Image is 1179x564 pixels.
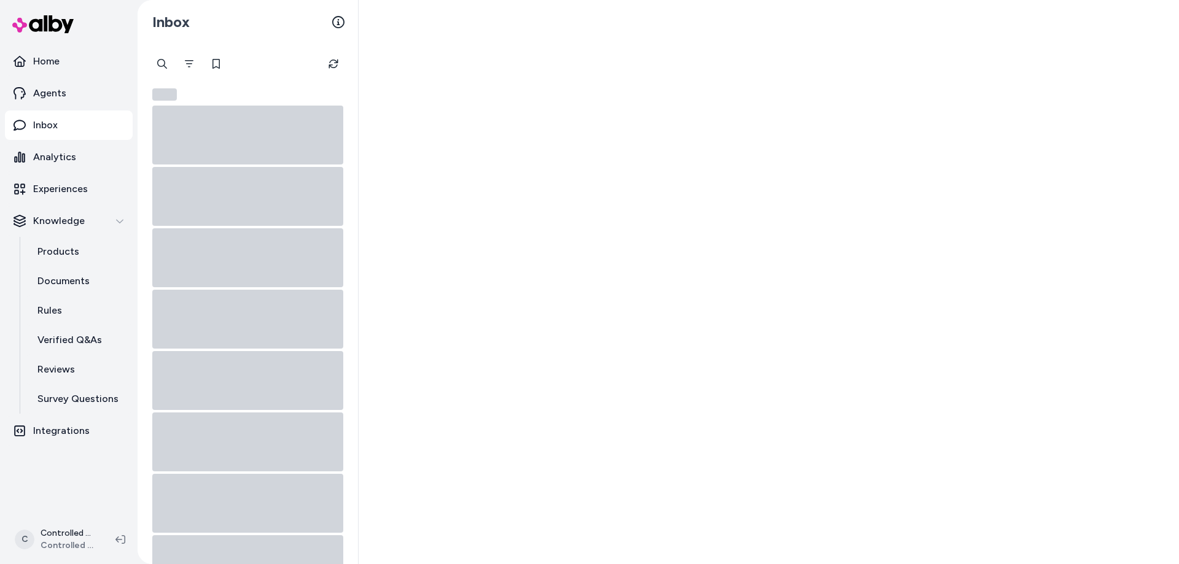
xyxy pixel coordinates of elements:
[33,182,88,196] p: Experiences
[152,13,190,31] h2: Inbox
[37,362,75,377] p: Reviews
[33,86,66,101] p: Agents
[33,150,76,164] p: Analytics
[5,206,133,236] button: Knowledge
[25,296,133,325] a: Rules
[37,333,102,347] p: Verified Q&As
[25,325,133,355] a: Verified Q&As
[5,174,133,204] a: Experiences
[5,416,133,446] a: Integrations
[7,520,106,559] button: CControlled Chaos ShopifyControlled Chaos
[37,274,90,288] p: Documents
[25,384,133,414] a: Survey Questions
[33,214,85,228] p: Knowledge
[33,118,58,133] p: Inbox
[12,15,74,33] img: alby Logo
[25,355,133,384] a: Reviews
[37,303,62,318] p: Rules
[33,54,60,69] p: Home
[177,52,201,76] button: Filter
[41,539,96,552] span: Controlled Chaos
[37,392,119,406] p: Survey Questions
[25,266,133,296] a: Documents
[25,237,133,266] a: Products
[5,79,133,108] a: Agents
[33,423,90,438] p: Integrations
[15,530,34,549] span: C
[5,47,133,76] a: Home
[41,527,96,539] p: Controlled Chaos Shopify
[5,142,133,172] a: Analytics
[5,110,133,140] a: Inbox
[321,52,346,76] button: Refresh
[37,244,79,259] p: Products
